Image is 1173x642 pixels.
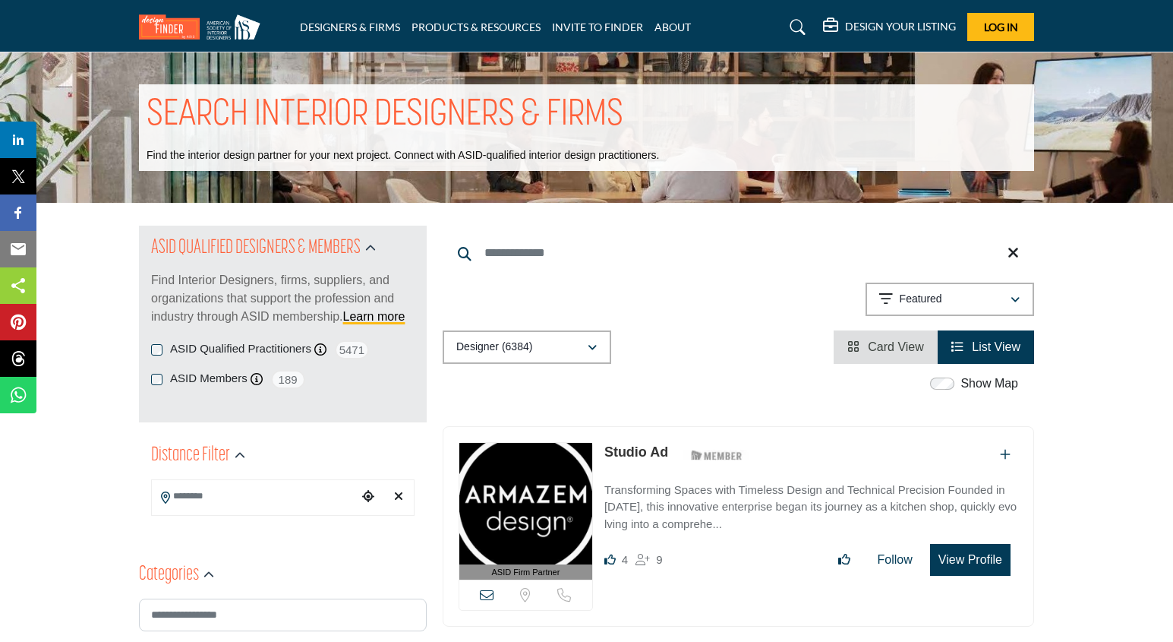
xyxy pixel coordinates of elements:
[828,545,860,575] button: Like listing
[343,310,405,323] a: Learn more
[972,340,1020,353] span: List View
[552,21,643,33] a: INVITE TO FINDER
[938,330,1034,364] li: List View
[151,374,162,385] input: ASID Members checkbox
[170,340,311,358] label: ASID Qualified Practitioners
[775,15,815,40] a: Search
[930,544,1011,576] button: View Profile
[443,330,611,364] button: Designer (6384)
[834,330,938,364] li: Card View
[387,481,410,514] div: Clear search location
[456,340,532,355] p: Designer (6384)
[823,18,956,36] div: DESIGN YOUR LISTING
[139,561,199,589] h2: Categories
[271,370,305,389] span: 189
[604,554,616,565] i: Likes
[335,340,369,359] span: 5471
[604,442,668,463] p: Studio Ad
[604,444,668,460] a: Studio Ad
[960,375,1018,393] label: Show Map
[654,21,691,33] a: ABOUT
[151,271,415,326] p: Find Interior Designers, firms, suppliers, and organizations that support the profession and indu...
[151,344,162,356] input: ASID Qualified Practitioners checkbox
[139,599,427,631] input: Search Category
[900,292,942,307] p: Featured
[868,545,922,575] button: Follow
[357,481,380,514] div: Choose your current location
[622,553,628,566] span: 4
[604,473,1018,533] a: Transforming Spaces with Timeless Design and Technical Precision Founded in [DATE], this innovati...
[967,13,1034,41] button: Log In
[847,340,924,353] a: View Card
[868,340,924,353] span: Card View
[635,551,662,569] div: Followers
[147,148,659,163] p: Find the interior design partner for your next project. Connect with ASID-qualified interior desi...
[147,92,623,139] h1: SEARCH INTERIOR DESIGNERS & FIRMS
[151,442,230,470] h2: Distance Filter
[683,446,751,465] img: ASID Members Badge Icon
[866,283,1034,316] button: Featured
[139,14,268,40] img: Site Logo
[152,482,357,511] input: Search Location
[951,340,1020,353] a: View List
[459,443,592,565] img: Studio Ad
[443,235,1034,271] input: Search Keyword
[300,21,400,33] a: DESIGNERS & FIRMS
[151,235,361,262] h2: ASID QUALIFIED DESIGNERS & MEMBERS
[170,370,248,387] label: ASID Members
[459,443,592,580] a: ASID Firm Partner
[604,482,1018,533] p: Transforming Spaces with Timeless Design and Technical Precision Founded in [DATE], this innovati...
[845,20,956,33] h5: DESIGN YOUR LISTING
[492,566,560,579] span: ASID Firm Partner
[411,21,541,33] a: PRODUCTS & RESOURCES
[656,553,662,566] span: 9
[1000,448,1011,461] a: Add To List
[984,21,1018,33] span: Log In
